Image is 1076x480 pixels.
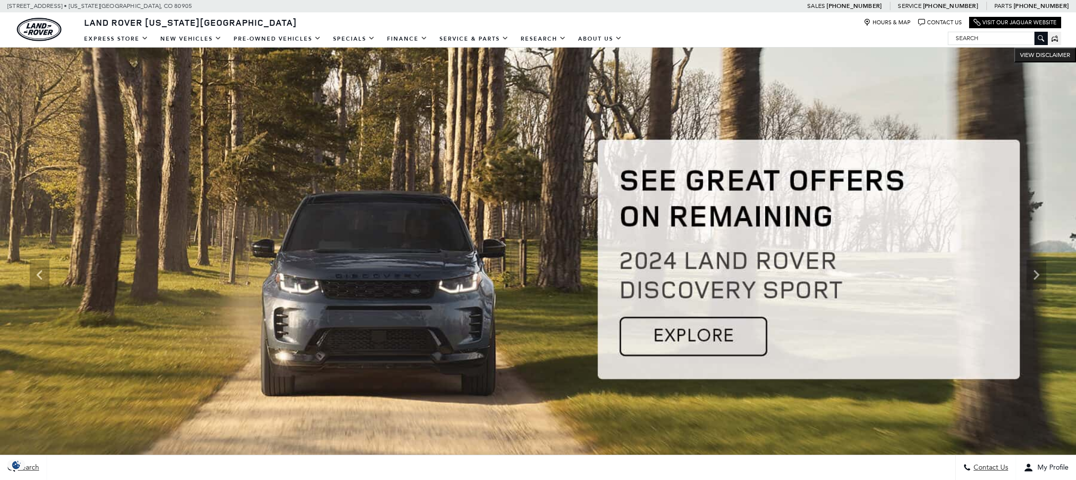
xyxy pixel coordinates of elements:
[78,16,303,28] a: Land Rover [US_STATE][GEOGRAPHIC_DATA]
[923,2,978,10] a: [PHONE_NUMBER]
[30,260,49,290] div: Previous
[1014,2,1069,10] a: [PHONE_NUMBER]
[381,30,434,48] a: Finance
[17,18,61,41] img: Land Rover
[327,30,381,48] a: Specials
[17,18,61,41] a: land-rover
[1027,260,1046,290] div: Next
[434,30,515,48] a: Service & Parts
[994,2,1012,9] span: Parts
[572,30,628,48] a: About Us
[898,2,921,9] span: Service
[1033,464,1069,472] span: My Profile
[1014,48,1076,62] button: VIEW DISCLAIMER
[515,30,572,48] a: Research
[974,19,1057,26] a: Visit Our Jaguar Website
[827,2,881,10] a: [PHONE_NUMBER]
[5,460,28,470] section: Click to Open Cookie Consent Modal
[1016,455,1076,480] button: Open user profile menu
[918,19,962,26] a: Contact Us
[78,30,154,48] a: EXPRESS STORE
[5,460,28,470] img: Opt-Out Icon
[154,30,228,48] a: New Vehicles
[807,2,825,9] span: Sales
[78,30,628,48] nav: Main Navigation
[1020,51,1070,59] span: VIEW DISCLAIMER
[228,30,327,48] a: Pre-Owned Vehicles
[948,32,1047,44] input: Search
[864,19,911,26] a: Hours & Map
[84,16,297,28] span: Land Rover [US_STATE][GEOGRAPHIC_DATA]
[971,464,1008,472] span: Contact Us
[7,2,192,9] a: [STREET_ADDRESS] • [US_STATE][GEOGRAPHIC_DATA], CO 80905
